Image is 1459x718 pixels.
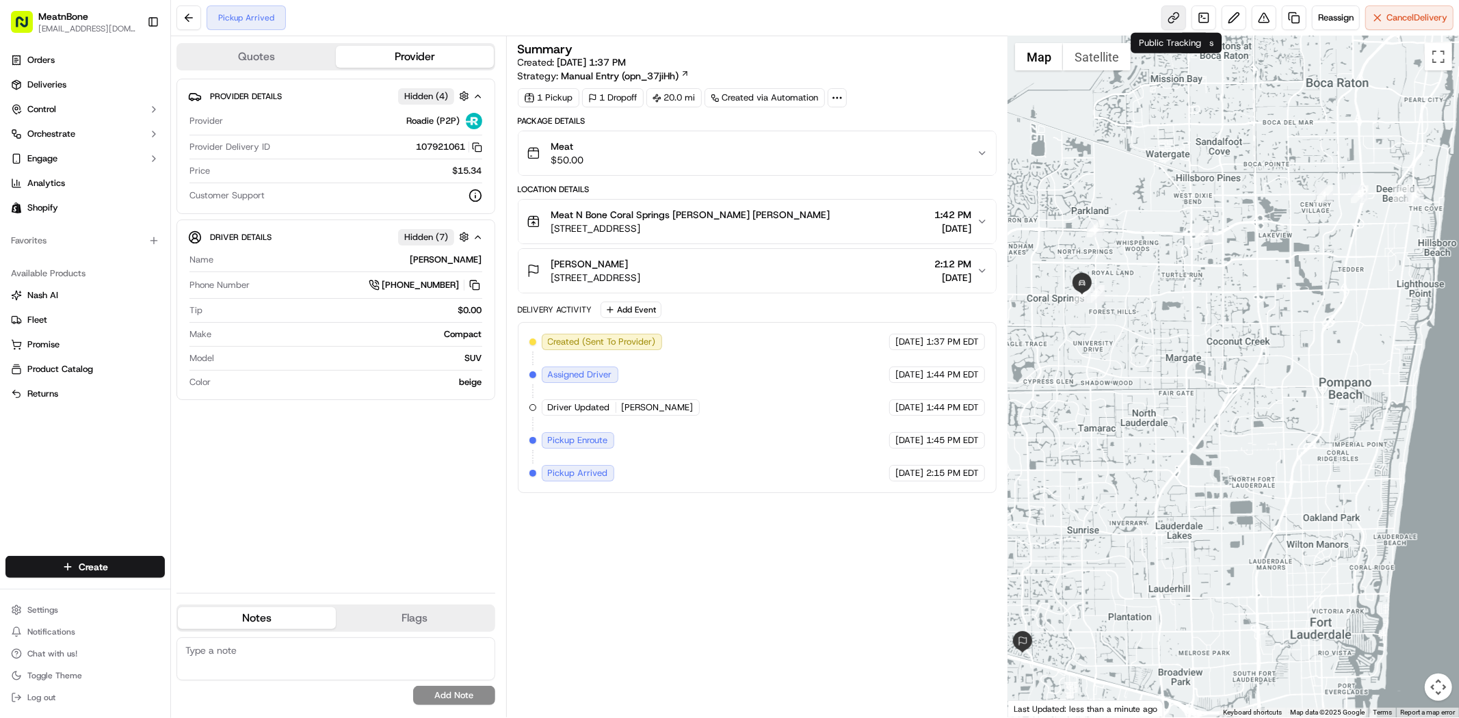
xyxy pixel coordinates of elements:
span: Color [189,376,211,388]
span: Provider Delivery ID [189,141,270,153]
span: [DATE] [934,222,971,235]
a: Analytics [5,172,165,194]
span: Phone Number [189,279,250,291]
div: $0.00 [208,304,482,317]
a: Created via Automation [705,88,825,107]
button: Hidden (7) [398,228,473,245]
button: CancelDelivery [1365,5,1454,30]
img: roadie-logo-v2.jpg [466,113,482,129]
span: Log out [27,692,55,703]
span: Cancel Delivery [1386,12,1447,24]
button: Notifications [5,622,165,641]
div: Favorites [5,230,165,252]
span: 1:42 PM [934,208,971,222]
a: [PHONE_NUMBER] [369,278,482,293]
div: 8 [1073,286,1091,304]
span: Pickup Arrived [548,467,608,479]
a: Open this area in Google Maps (opens a new window) [1012,700,1057,717]
span: Tip [189,304,202,317]
span: Name [189,254,213,266]
span: $15.34 [453,165,482,177]
button: Meat N Bone Coral Springs [PERSON_NAME] [PERSON_NAME][STREET_ADDRESS]1:42 PM[DATE] [518,200,996,243]
div: beige [216,376,482,388]
span: 2:12 PM [934,257,971,271]
span: [DATE] [934,271,971,284]
button: Show satellite imagery [1063,43,1131,70]
button: 107921061 [417,141,482,153]
span: [PERSON_NAME] [551,257,629,271]
div: 7 [1087,285,1105,303]
button: [EMAIL_ADDRESS][DOMAIN_NAME] [38,23,136,34]
button: Fleet [5,309,165,331]
div: 3 [1351,185,1369,203]
button: Orchestrate [5,123,165,145]
button: Keyboard shortcuts [1223,708,1282,717]
span: [PERSON_NAME] [622,401,694,414]
span: [DATE] [895,369,923,381]
span: Engage [27,152,57,165]
span: Driver Details [210,232,272,243]
button: Promise [5,334,165,356]
span: 2:15 PM EDT [926,467,979,479]
button: Hidden (4) [398,88,473,105]
button: Create [5,556,165,578]
span: Settings [27,604,58,615]
span: Toggle Theme [27,670,82,681]
span: Fleet [27,314,47,326]
button: Settings [5,600,165,620]
span: Chat with us! [27,648,77,659]
img: Shopify logo [11,202,22,213]
span: Created (Sent To Provider) [548,336,656,348]
span: Product Catalog [27,363,93,375]
a: Orders [5,49,165,71]
button: Meat$50.00 [518,131,996,175]
span: Customer Support [189,189,265,202]
span: Price [189,165,210,177]
a: Returns [11,388,159,400]
span: Meat N Bone Coral Springs [PERSON_NAME] [PERSON_NAME] [551,208,830,222]
span: Created: [518,55,627,69]
button: Add Event [601,302,661,318]
span: [PHONE_NUMBER] [382,279,460,291]
button: Provider [336,46,494,68]
span: [STREET_ADDRESS] [551,271,641,284]
button: Returns [5,383,165,405]
span: Make [189,328,211,341]
div: SUV [220,352,482,364]
span: Returns [27,388,58,400]
span: 1:44 PM EDT [926,401,979,414]
div: Compact [217,328,482,341]
span: Control [27,103,56,116]
span: Deliveries [27,79,66,91]
div: [PERSON_NAME] [219,254,482,266]
span: Pickup Enroute [548,434,608,447]
button: Show street map [1015,43,1063,70]
button: Map camera controls [1425,674,1452,701]
span: Manual Entry (opn_37jiHh) [562,69,679,83]
button: [PERSON_NAME][STREET_ADDRESS]2:12 PM[DATE] [518,249,996,293]
span: [DATE] [895,467,923,479]
span: Promise [27,338,60,351]
span: [STREET_ADDRESS] [551,222,830,235]
button: Nash AI [5,284,165,306]
a: Manual Entry (opn_37jiHh) [562,69,689,83]
div: 20.0 mi [646,88,702,107]
div: 1 Pickup [518,88,579,107]
div: Available Products [5,263,165,284]
span: [DATE] [895,336,923,348]
div: 6 [1087,220,1105,237]
div: 2 [1393,185,1410,202]
button: Toggle fullscreen view [1425,43,1452,70]
span: Meat [551,139,584,153]
button: Control [5,98,165,120]
a: Terms (opens in new tab) [1373,708,1392,716]
span: 1:45 PM EDT [926,434,979,447]
div: 4 [1315,185,1333,203]
a: Product Catalog [11,363,159,375]
button: Provider DetailsHidden (4) [188,85,484,107]
span: Assigned Driver [548,369,612,381]
span: 1:37 PM EDT [926,336,979,348]
span: Hidden ( 7 ) [404,231,448,243]
span: Reassign [1318,12,1354,24]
